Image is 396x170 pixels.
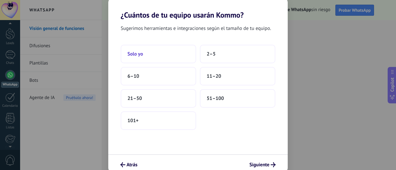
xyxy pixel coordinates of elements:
span: 21–50 [127,95,142,102]
button: 2–5 [200,45,275,63]
button: 51–100 [200,89,275,108]
span: Solo yo [127,51,143,57]
button: 11–20 [200,67,275,85]
span: 6–10 [127,73,139,79]
span: Atrás [127,163,137,167]
span: 101+ [127,118,139,124]
button: 101+ [121,111,196,130]
button: Atrás [118,160,140,170]
span: 2–5 [207,51,216,57]
span: Siguiente [249,163,269,167]
span: Sugerimos herramientas e integraciones según el tamaño de tu equipo. [121,24,271,32]
button: Siguiente [247,160,278,170]
button: 6–10 [121,67,196,85]
button: 21–50 [121,89,196,108]
span: 51–100 [207,95,224,102]
button: Solo yo [121,45,196,63]
span: 11–20 [207,73,221,79]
